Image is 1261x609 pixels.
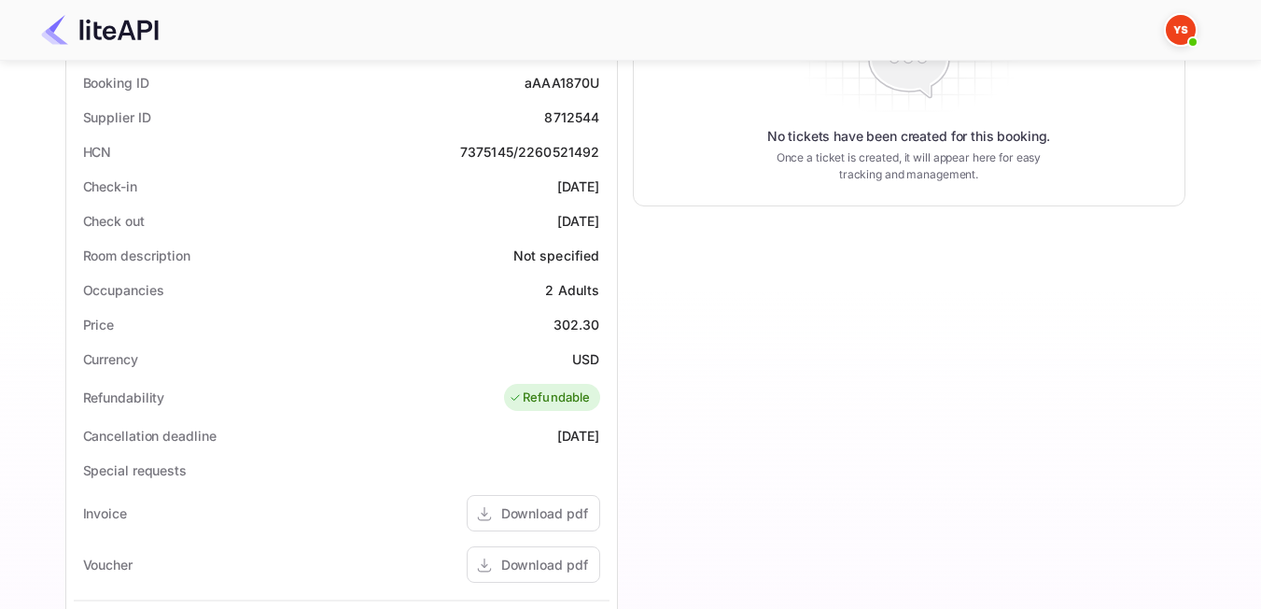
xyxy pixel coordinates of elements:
div: Room description [83,246,190,265]
div: [DATE] [557,177,600,196]
div: Booking ID [83,73,149,92]
div: Check-in [83,177,137,196]
p: Once a ticket is created, it will appear here for easy tracking and management. [762,149,1057,183]
p: No tickets have been created for this booking. [767,127,1051,146]
div: [DATE] [557,426,600,446]
div: USD [572,349,599,369]
div: 2 Adults [545,280,599,300]
div: Currency [83,349,138,369]
div: 7375145/2260521492 [460,142,600,162]
div: [DATE] [557,211,600,231]
div: Supplier ID [83,107,151,127]
div: 302.30 [553,315,600,334]
div: 8712544 [544,107,599,127]
div: Price [83,315,115,334]
img: Yandex Support [1166,15,1196,45]
div: Special requests [83,460,187,480]
div: Download pdf [501,555,588,574]
div: Refundability [83,388,165,407]
div: Refundable [509,389,591,407]
div: Occupancies [83,280,164,300]
div: Invoice [83,503,127,523]
div: Not specified [513,246,600,265]
div: Voucher [83,555,133,574]
div: HCN [83,142,112,162]
div: Check out [83,211,145,231]
div: aAAA1870U [525,73,599,92]
div: Cancellation deadline [83,426,217,446]
div: Download pdf [501,503,588,523]
img: LiteAPI Logo [41,15,159,45]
